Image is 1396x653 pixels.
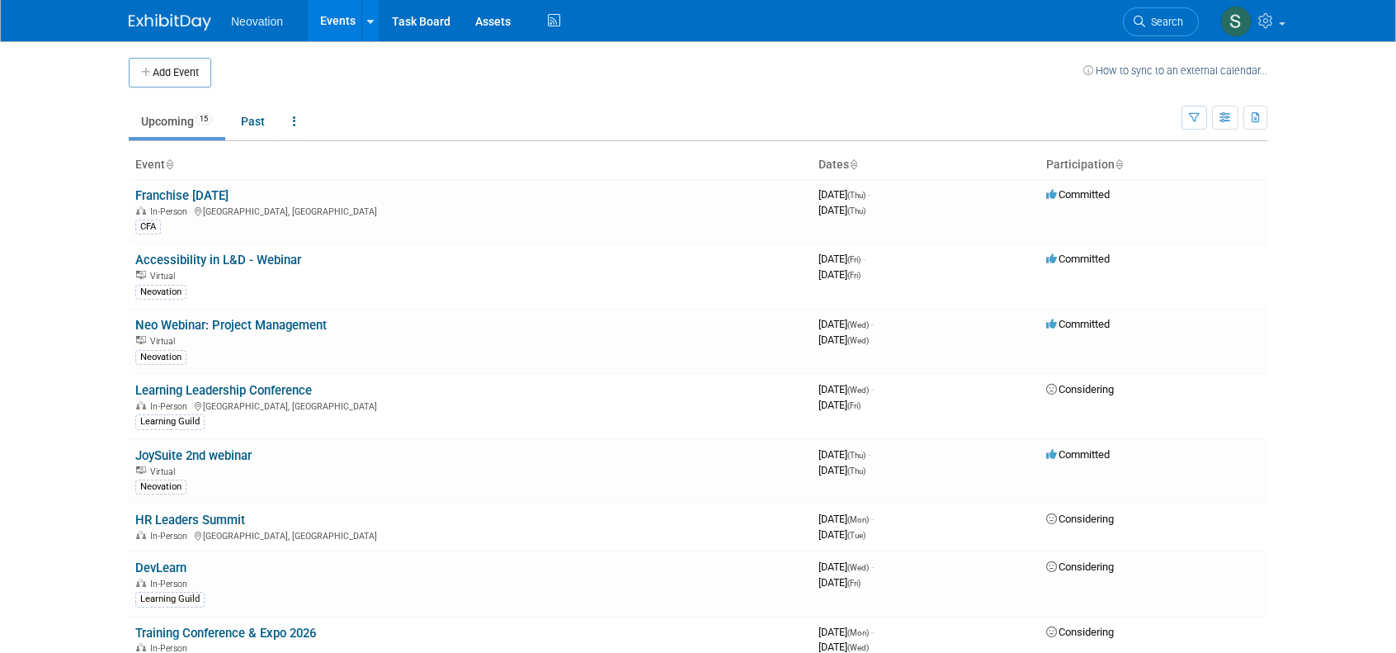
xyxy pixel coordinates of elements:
[847,271,861,280] span: (Fri)
[863,253,865,265] span: -
[1046,561,1114,573] span: Considering
[818,513,874,525] span: [DATE]
[847,515,869,524] span: (Mon)
[150,336,180,347] span: Virtual
[136,531,146,539] img: In-Person Event
[847,401,861,410] span: (Fri)
[847,563,869,572] span: (Wed)
[868,448,870,461] span: -
[229,106,277,137] a: Past
[847,320,869,329] span: (Wed)
[1046,253,1110,265] span: Committed
[812,151,1040,179] th: Dates
[136,336,146,344] img: Virtual Event
[868,188,870,201] span: -
[1046,626,1114,638] span: Considering
[136,206,146,215] img: In-Person Event
[1145,16,1183,28] span: Search
[136,466,146,475] img: Virtual Event
[1046,448,1110,461] span: Committed
[136,401,146,409] img: In-Person Event
[871,561,874,573] span: -
[818,641,869,653] span: [DATE]
[871,626,874,638] span: -
[135,204,805,217] div: [GEOGRAPHIC_DATA], [GEOGRAPHIC_DATA]
[818,268,861,281] span: [DATE]
[1046,318,1110,330] span: Committed
[818,188,870,201] span: [DATE]
[150,531,192,542] span: In-Person
[847,451,865,460] span: (Thu)
[150,206,192,217] span: In-Person
[195,113,213,125] span: 15
[818,253,865,265] span: [DATE]
[129,58,211,88] button: Add Event
[818,448,870,461] span: [DATE]
[818,334,869,346] span: [DATE]
[135,188,229,203] a: Franchise [DATE]
[818,528,865,541] span: [DATE]
[847,466,865,476] span: (Thu)
[1046,188,1110,201] span: Committed
[231,15,283,28] span: Neovation
[818,576,861,589] span: [DATE]
[871,318,874,330] span: -
[818,464,865,476] span: [DATE]
[136,579,146,587] img: In-Person Event
[1123,7,1199,36] a: Search
[150,579,192,589] span: In-Person
[871,383,874,395] span: -
[1115,158,1123,171] a: Sort by Participation Type
[136,643,146,651] img: In-Person Event
[135,399,805,412] div: [GEOGRAPHIC_DATA], [GEOGRAPHIC_DATA]
[135,414,205,429] div: Learning Guild
[135,480,186,494] div: Neovation
[135,592,205,607] div: Learning Guild
[135,383,312,398] a: Learning Leadership Conference
[847,206,865,215] span: (Thu)
[135,448,252,463] a: JoySuite 2nd webinar
[847,531,865,540] span: (Tue)
[135,285,186,300] div: Neovation
[135,561,186,575] a: DevLearn
[1046,383,1114,395] span: Considering
[818,383,874,395] span: [DATE]
[1083,64,1267,77] a: How to sync to an external calendar...
[818,626,874,638] span: [DATE]
[135,350,186,365] div: Neovation
[129,106,225,137] a: Upcoming15
[847,579,861,588] span: (Fri)
[1040,151,1267,179] th: Participation
[818,399,861,411] span: [DATE]
[165,158,173,171] a: Sort by Event Name
[135,528,805,542] div: [GEOGRAPHIC_DATA], [GEOGRAPHIC_DATA]
[871,513,874,525] span: -
[129,151,812,179] th: Event
[136,271,146,279] img: Virtual Event
[847,255,861,264] span: (Fri)
[847,386,869,395] span: (Wed)
[847,191,865,200] span: (Thu)
[135,513,245,528] a: HR Leaders Summit
[135,220,161,234] div: CFA
[150,401,192,412] span: In-Person
[818,318,874,330] span: [DATE]
[135,253,301,267] a: Accessibility in L&D - Webinar
[150,466,180,477] span: Virtual
[135,626,316,641] a: Training Conference & Expo 2026
[150,271,180,282] span: Virtual
[818,561,874,573] span: [DATE]
[818,204,865,216] span: [DATE]
[129,14,211,31] img: ExhibitDay
[847,336,869,345] span: (Wed)
[847,628,869,637] span: (Mon)
[1220,6,1252,37] img: Susan Hurrell
[1046,513,1114,525] span: Considering
[135,318,327,333] a: Neo Webinar: Project Management
[847,643,869,652] span: (Wed)
[849,158,857,171] a: Sort by Start Date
